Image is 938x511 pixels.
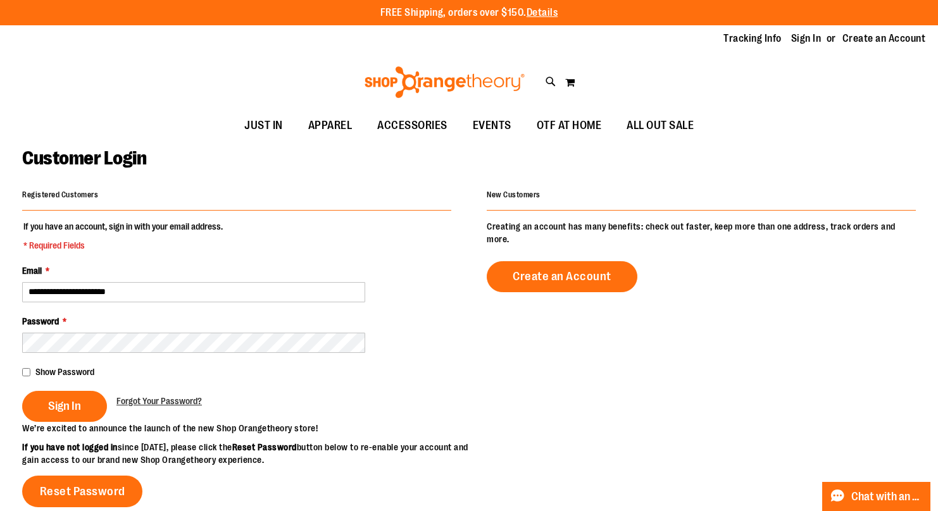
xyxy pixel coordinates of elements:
[48,399,81,413] span: Sign In
[627,111,694,140] span: ALL OUT SALE
[22,391,107,422] button: Sign In
[40,484,125,498] span: Reset Password
[537,111,602,140] span: OTF AT HOME
[22,476,142,507] a: Reset Password
[822,482,931,511] button: Chat with an Expert
[22,442,118,452] strong: If you have not logged in
[23,239,223,252] span: * Required Fields
[527,7,558,18] a: Details
[22,441,469,466] p: since [DATE], please click the button below to re-enable your account and gain access to our bran...
[851,491,923,503] span: Chat with an Expert
[232,442,297,452] strong: Reset Password
[116,396,202,406] span: Forgot Your Password?
[22,266,42,276] span: Email
[244,111,283,140] span: JUST IN
[377,111,447,140] span: ACCESSORIES
[22,316,59,326] span: Password
[22,190,98,199] strong: Registered Customers
[22,147,146,169] span: Customer Login
[723,32,782,46] a: Tracking Info
[473,111,511,140] span: EVENTS
[380,6,558,20] p: FREE Shipping, orders over $150.
[22,220,224,252] legend: If you have an account, sign in with your email address.
[363,66,527,98] img: Shop Orangetheory
[308,111,353,140] span: APPAREL
[35,367,94,377] span: Show Password
[513,269,611,283] span: Create an Account
[487,261,637,292] a: Create an Account
[842,32,926,46] a: Create an Account
[487,220,916,245] p: Creating an account has many benefits: check out faster, keep more than one address, track orders...
[116,395,202,407] a: Forgot Your Password?
[22,422,469,434] p: We’re excited to announce the launch of the new Shop Orangetheory store!
[791,32,822,46] a: Sign In
[487,190,541,199] strong: New Customers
